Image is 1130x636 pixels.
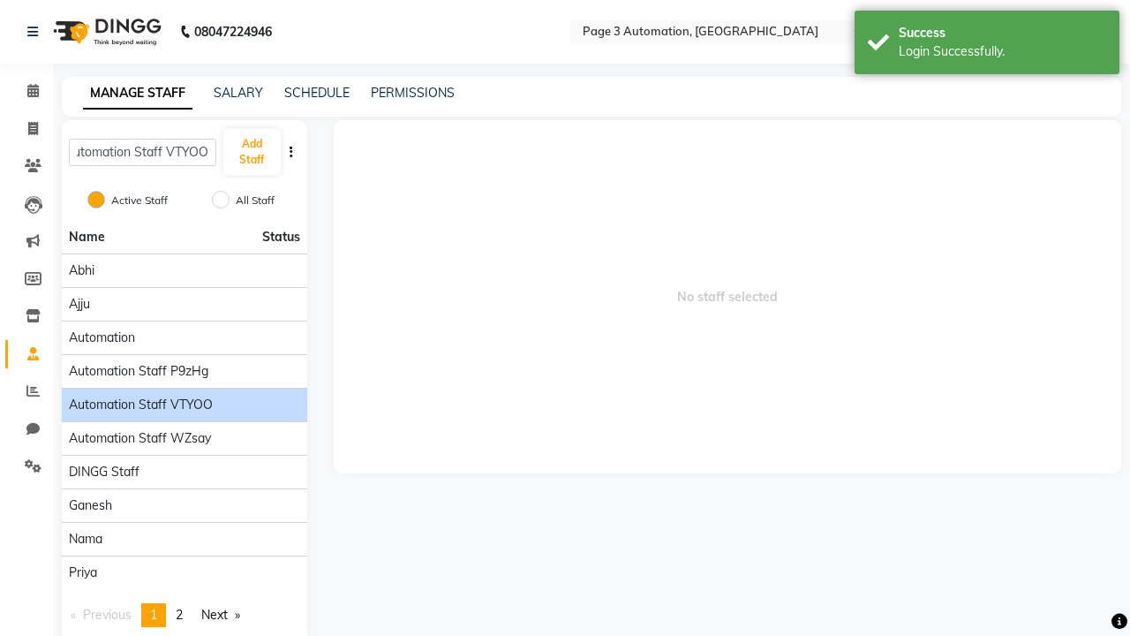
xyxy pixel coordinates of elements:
[62,603,307,627] nav: Pagination
[371,85,455,101] a: PERMISSIONS
[334,120,1122,473] span: No staff selected
[69,261,94,280] span: Abhi
[69,463,139,481] span: DINGG Staff
[69,139,216,166] input: Search Staff
[284,85,350,101] a: SCHEDULE
[69,362,208,381] span: Automation Staff p9zHg
[69,329,135,347] span: Automation
[899,42,1106,61] div: Login Successfully.
[214,85,263,101] a: SALARY
[69,564,97,582] span: Priya
[69,295,90,314] span: Ajju
[192,603,249,627] a: Next
[69,530,102,549] span: Nama
[69,229,105,245] span: Name
[150,607,157,623] span: 1
[194,7,272,57] b: 08047224946
[69,496,112,515] span: Ganesh
[45,7,166,57] img: logo
[176,607,183,623] span: 2
[83,78,192,110] a: MANAGE STAFF
[111,193,168,208] label: Active Staff
[262,228,300,246] span: Status
[236,193,275,208] label: All Staff
[69,396,213,414] span: Automation Staff VTYOO
[223,129,281,175] button: Add Staff
[899,24,1106,42] div: Success
[83,607,132,623] span: Previous
[69,429,211,448] span: Automation Staff wZsay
